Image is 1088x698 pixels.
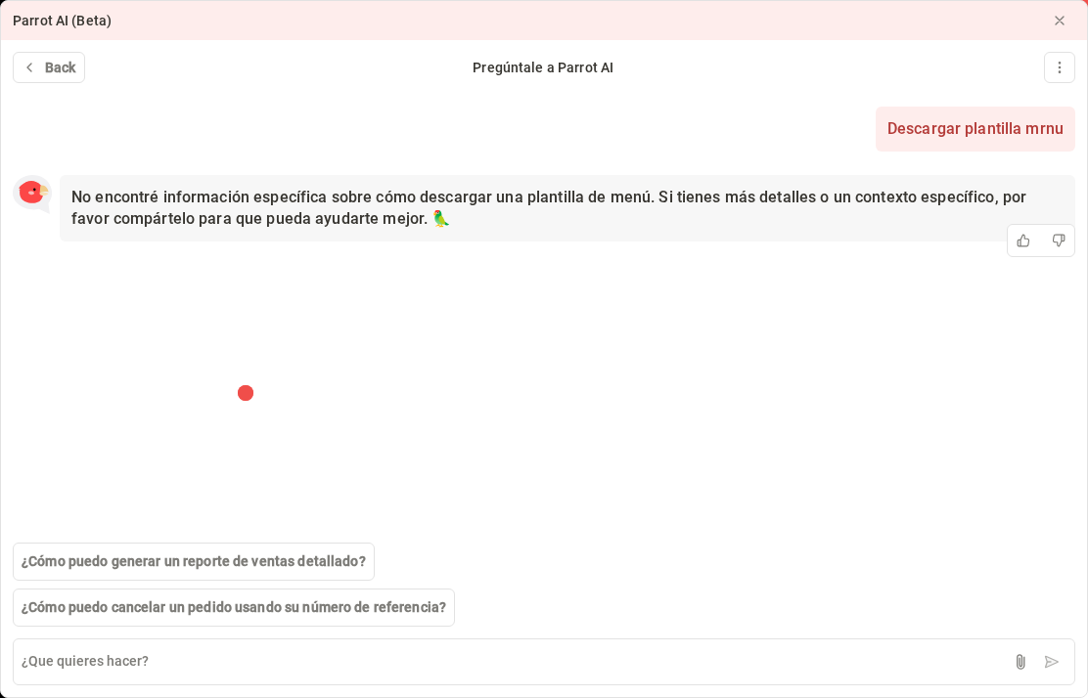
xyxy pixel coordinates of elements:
[887,118,1064,140] span: Descargar plantilla mrnu
[85,58,1002,78] div: Pregúntale a Parrot AI
[45,58,76,78] span: Back
[13,543,375,581] button: ¿Cómo puedo generar un reporte de ventas detallado?
[71,187,1064,230] p: No encontré información específica sobre cómo descargar una plantilla de menú. Si tienes más deta...
[13,11,112,31] div: Parrot AI (Beta)
[13,52,85,83] button: Back
[22,551,366,572] span: ¿Cómo puedo generar un reporte de ventas detallado?
[13,589,455,627] button: ¿Cómo puedo cancelar un pedido usando su número de referencia?
[22,597,446,618] span: ¿Cómo puedo cancelar un pedido usando su número de referencia?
